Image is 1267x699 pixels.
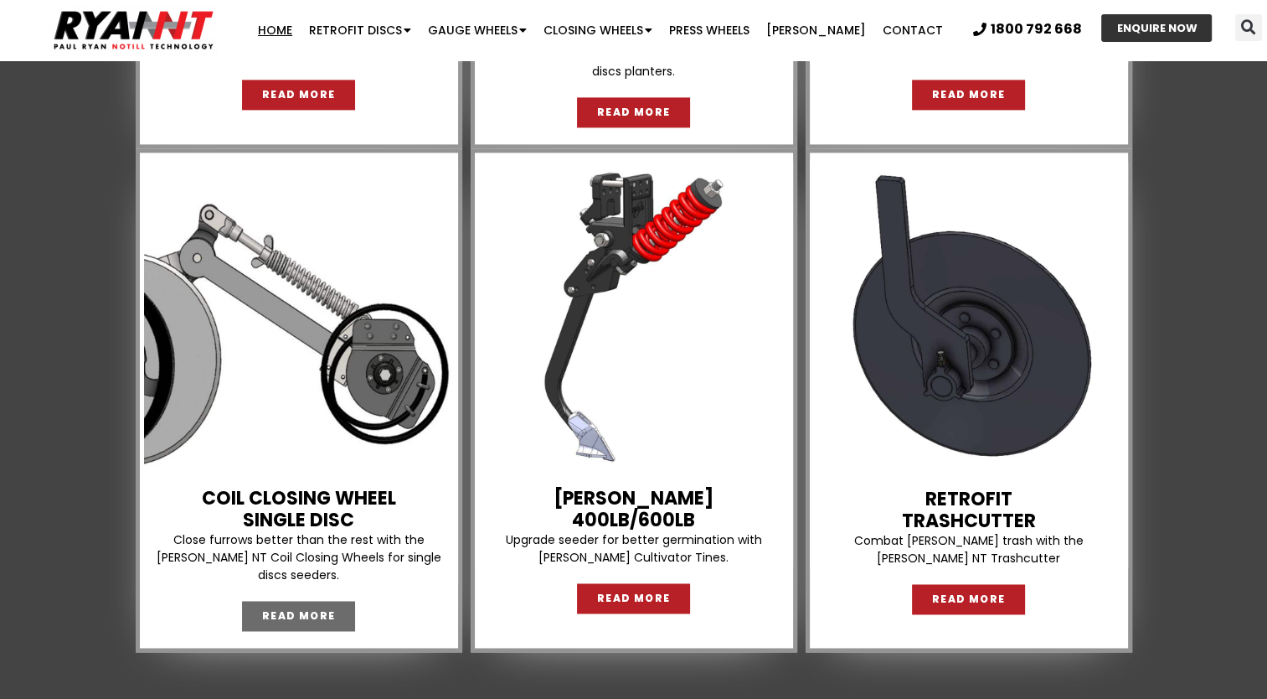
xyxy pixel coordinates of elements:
span: ENQUIRE NOW [1116,23,1197,34]
a: Retrofit Discs [301,13,420,47]
a: Gauge Wheels [420,13,535,47]
p: Close furrows better than the rest with the [PERSON_NAME] NT Coil Closing Wheels for single discs... [144,531,454,584]
a: READ MORE [242,601,356,631]
a: COIL CLOSING WHEELSINGLE DISC [202,485,396,533]
span: READ MORE [597,107,671,117]
a: 1800 792 668 [973,23,1082,36]
a: READ MORE [577,583,691,614]
a: ENQUIRE NOW [1101,14,1212,42]
span: 1800 792 668 [991,23,1082,36]
a: READ MORE [242,80,356,110]
a: Home [250,13,301,47]
a: Press Wheels [661,13,758,47]
a: READ MORE [912,584,1026,614]
span: READ MORE [932,90,1006,100]
nav: Menu [245,13,955,47]
a: READ MORE [577,97,691,127]
a: [PERSON_NAME]400lb/600lb [554,485,713,533]
span: READ MORE [597,593,671,603]
div: Search [1235,14,1262,41]
img: RYAN NT Tyne. Seeder bar [479,161,789,471]
img: Ryan NT logo [50,4,218,56]
a: READ MORE [912,80,1026,110]
a: [PERSON_NAME] [758,13,874,47]
p: Upgrade seeder for better germination with [PERSON_NAME] Cultivator Tines. [479,531,789,567]
img: Retrofit trashcutter speed tiller [814,161,1124,471]
img: Side view of Single Disc closing wheel [144,161,454,471]
span: READ MORE [932,594,1006,604]
span: READ MORE [262,90,336,100]
a: RetrofitTrashcutter [902,486,1036,534]
a: Closing Wheels [535,13,661,47]
p: Combat [PERSON_NAME] trash with the [PERSON_NAME] NT Trashcutter [814,532,1124,567]
span: READ MORE [262,611,336,621]
a: Contact [874,13,951,47]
